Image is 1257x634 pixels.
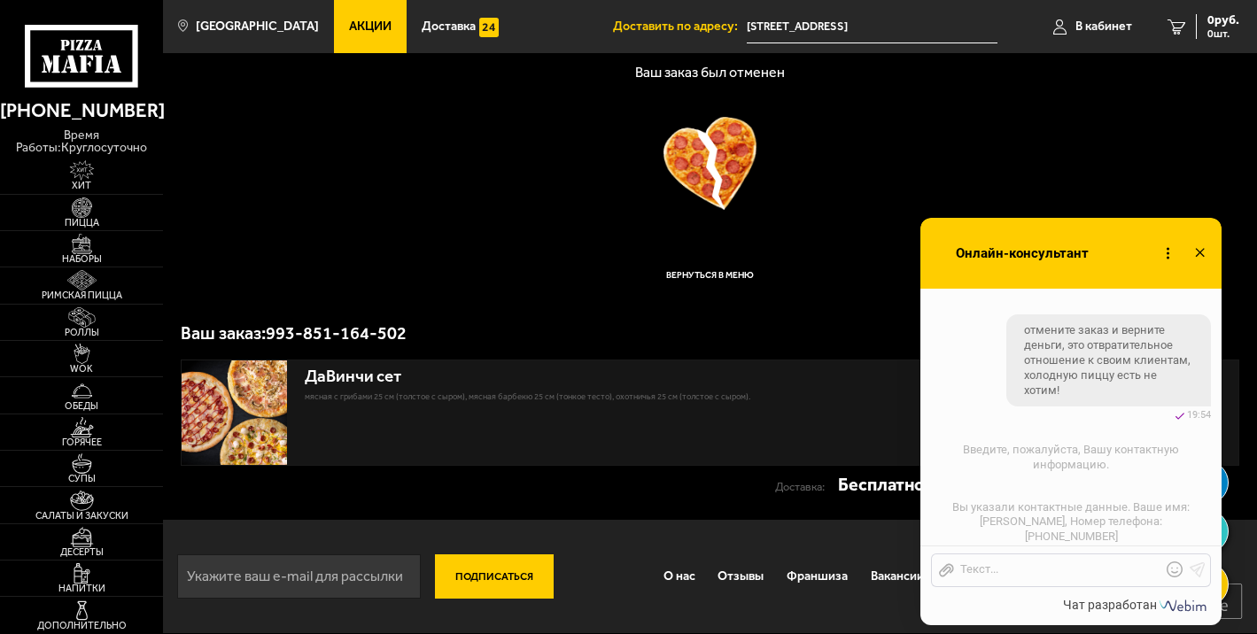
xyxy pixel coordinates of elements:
[775,555,859,598] a: Франшиза
[305,367,800,387] div: ДаВинчи сет
[1207,14,1239,27] span: 0 руб.
[479,18,499,37] img: 15daf4d41897b9f0e9f617042186c801.svg
[1075,20,1132,33] span: В кабинет
[1207,28,1239,39] span: 0 шт.
[181,66,1239,80] h1: Ваш заказ был отменен
[652,555,707,598] a: О нас
[1187,409,1211,421] span: 19:54
[349,20,392,33] span: Акции
[747,11,998,43] input: Ваш адрес доставки
[707,555,776,598] a: Отзывы
[181,256,1239,295] a: Вернуться в меню
[775,475,838,499] p: Доставка:
[422,20,476,33] span: Доставка
[963,443,1179,471] span: Введите, пожалуйста, Вашу контактную информацию.
[435,554,553,599] button: Подписаться
[613,20,747,33] span: Доставить по адресу:
[181,324,1239,342] p: Ваш заказ: 993-851-164-502
[177,554,421,599] input: Укажите ваш e-mail для рассылки
[1063,598,1210,612] a: Чат разработан
[952,500,1190,544] span: Вы указали контактные данные. Ваше имя: , Номер телефона:
[980,514,1065,528] span: [PERSON_NAME]
[305,390,800,404] p: Мясная с грибами 25 см (толстое с сыром), Мясная Барбекю 25 см (тонкое тесто), Охотничья 25 см (т...
[859,555,935,598] a: Вакансии
[1024,323,1193,398] span: отмените заказ и верните деньги, это отвратительное отношение к своим клиентам, холодную пиццу ес...
[838,472,924,497] strong: Бесплатно
[196,20,319,33] span: [GEOGRAPHIC_DATA]
[956,244,1089,260] span: Онлайн-консультант
[1025,530,1118,543] span: [PHONE_NUMBER]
